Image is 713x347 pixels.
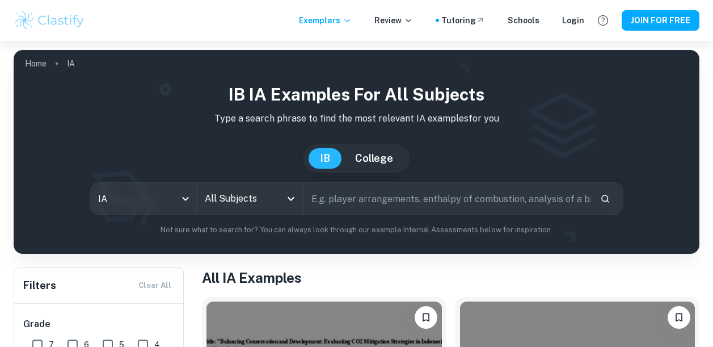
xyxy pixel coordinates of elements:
h6: Filters [23,278,56,294]
a: Tutoring [441,14,485,27]
p: Review [374,14,413,27]
button: Open [283,191,299,207]
img: profile cover [14,50,699,254]
button: Help and Feedback [593,11,613,30]
p: Type a search phrase to find the most relevant IA examples for you [23,112,690,126]
h1: IB IA examples for all subjects [23,82,690,107]
button: JOIN FOR FREE [622,10,699,31]
h1: All IA Examples [202,267,699,288]
input: E.g. player arrangements, enthalpy of combustion, analysis of a big city... [303,183,592,215]
p: Not sure what to search for? You can always look through our example Internal Assessments below f... [23,224,690,236]
h6: Grade [23,317,175,331]
a: Home [25,56,47,72]
a: Login [562,14,584,27]
img: Clastify logo [14,9,86,32]
a: Schools [508,14,539,27]
button: Please log in to bookmark exemplars [668,306,690,329]
button: College [344,148,404,169]
button: Please log in to bookmark exemplars [415,306,437,329]
button: Search [596,189,615,208]
button: IB [309,148,341,169]
div: IA [90,183,196,215]
p: Exemplars [299,14,352,27]
p: IA [67,57,75,70]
